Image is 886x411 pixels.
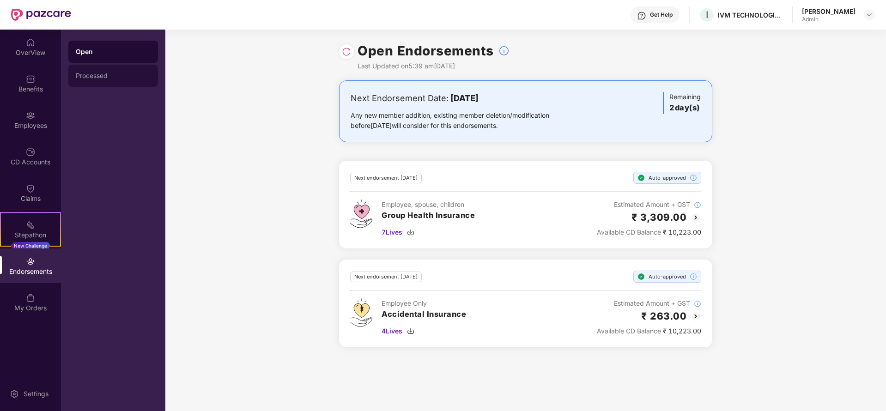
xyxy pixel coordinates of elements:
[498,45,510,56] img: svg+xml;base64,PHN2ZyBpZD0iSW5mb18tXzMyeDMyIiBkYXRhLW5hbWU9IkluZm8gLSAzMngzMiIgeG1sbnM9Imh0dHA6Ly...
[382,227,402,237] span: 7 Lives
[351,110,578,131] div: Any new member addition, existing member deletion/modification before [DATE] will consider for th...
[718,11,783,19] div: IVM TECHNOLOGIES LLP
[866,11,873,18] img: svg+xml;base64,PHN2ZyBpZD0iRHJvcGRvd24tMzJ4MzIiIHhtbG5zPSJodHRwOi8vd3d3LnczLm9yZy8yMDAwL3N2ZyIgd2...
[694,201,701,209] img: svg+xml;base64,PHN2ZyBpZD0iSW5mb18tXzMyeDMyIiBkYXRhLW5hbWU9IkluZm8gLSAzMngzMiIgeG1sbnM9Imh0dHA6Ly...
[802,7,856,16] div: [PERSON_NAME]
[10,389,19,399] img: svg+xml;base64,PHN2ZyBpZD0iU2V0dGluZy0yMHgyMCIgeG1sbnM9Imh0dHA6Ly93d3cudzMub3JnLzIwMDAvc3ZnIiB3aW...
[597,227,701,237] div: ₹ 10,223.00
[26,184,35,193] img: svg+xml;base64,PHN2ZyBpZD0iQ2xhaW0iIHhtbG5zPSJodHRwOi8vd3d3LnczLm9yZy8yMDAwL3N2ZyIgd2lkdGg9IjIwIi...
[26,147,35,157] img: svg+xml;base64,PHN2ZyBpZD0iQ0RfQWNjb3VudHMiIGRhdGEtbmFtZT0iQ0QgQWNjb3VudHMiIHhtbG5zPSJodHRwOi8vd3...
[694,300,701,308] img: svg+xml;base64,PHN2ZyBpZD0iSW5mb18tXzMyeDMyIiBkYXRhLW5hbWU9IkluZm8gLSAzMngzMiIgeG1sbnM9Imh0dHA6Ly...
[1,230,60,240] div: Stepathon
[690,273,697,280] img: svg+xml;base64,PHN2ZyBpZD0iSW5mb18tXzMyeDMyIiBkYXRhLW5hbWU9IkluZm8gLSAzMngzMiIgeG1sbnM9Imh0dHA6Ly...
[358,61,510,71] div: Last Updated on 5:39 am[DATE]
[641,308,686,324] h2: ₹ 263.00
[637,174,645,181] img: svg+xml;base64,PHN2ZyBpZD0iU3RlcC1Eb25lLTE2eDE2IiB4bWxucz0iaHR0cDovL3d3dy53My5vcmcvMjAwMC9zdmciIH...
[690,212,701,223] img: svg+xml;base64,PHN2ZyBpZD0iQmFjay0yMHgyMCIgeG1sbnM9Imh0dHA6Ly93d3cudzMub3JnLzIwMDAvc3ZnIiB3aWR0aD...
[633,271,701,283] div: Auto-approved
[11,242,50,249] div: New Challenge
[650,11,673,18] div: Get Help
[382,326,402,336] span: 4 Lives
[351,92,578,105] div: Next Endorsement Date:
[597,298,701,308] div: Estimated Amount + GST
[342,47,351,56] img: svg+xml;base64,PHN2ZyBpZD0iUmVsb2FkLTMyeDMyIiB4bWxucz0iaHR0cDovL3d3dy53My5vcmcvMjAwMC9zdmciIHdpZH...
[631,210,686,225] h2: ₹ 3,309.00
[358,41,494,61] h1: Open Endorsements
[597,199,701,210] div: Estimated Amount + GST
[706,9,708,20] span: I
[407,327,414,335] img: svg+xml;base64,PHN2ZyBpZD0iRG93bmxvYWQtMzJ4MzIiIHhtbG5zPSJodHRwOi8vd3d3LnczLm9yZy8yMDAwL3N2ZyIgd2...
[690,174,697,181] img: svg+xml;base64,PHN2ZyBpZD0iSW5mb18tXzMyeDMyIiBkYXRhLW5hbWU9IkluZm8gLSAzMngzMiIgeG1sbnM9Imh0dHA6Ly...
[663,92,701,114] div: Remaining
[597,327,661,335] span: Available CD Balance
[450,93,479,103] b: [DATE]
[597,228,661,236] span: Available CD Balance
[382,298,466,308] div: Employee Only
[669,102,701,114] h3: 2 day(s)
[21,389,51,399] div: Settings
[26,111,35,120] img: svg+xml;base64,PHN2ZyBpZD0iRW1wbG95ZWVzIiB4bWxucz0iaHR0cDovL3d3dy53My5vcmcvMjAwMC9zdmciIHdpZHRoPS...
[76,47,151,56] div: Open
[11,9,71,21] img: New Pazcare Logo
[76,72,151,79] div: Processed
[26,220,35,230] img: svg+xml;base64,PHN2ZyB4bWxucz0iaHR0cDovL3d3dy53My5vcmcvMjAwMC9zdmciIHdpZHRoPSIyMSIgaGVpZ2h0PSIyMC...
[802,16,856,23] div: Admin
[637,11,646,20] img: svg+xml;base64,PHN2ZyBpZD0iSGVscC0zMngzMiIgeG1sbnM9Imh0dHA6Ly93d3cudzMub3JnLzIwMDAvc3ZnIiB3aWR0aD...
[382,210,475,222] h3: Group Health Insurance
[382,199,475,210] div: Employee, spouse, children
[633,172,701,184] div: Auto-approved
[26,38,35,47] img: svg+xml;base64,PHN2ZyBpZD0iSG9tZSIgeG1sbnM9Imh0dHA6Ly93d3cudzMub3JnLzIwMDAvc3ZnIiB3aWR0aD0iMjAiIG...
[407,229,414,236] img: svg+xml;base64,PHN2ZyBpZD0iRG93bmxvYWQtMzJ4MzIiIHhtbG5zPSJodHRwOi8vd3d3LnczLm9yZy8yMDAwL3N2ZyIgd2...
[597,326,701,336] div: ₹ 10,223.00
[690,311,701,322] img: svg+xml;base64,PHN2ZyBpZD0iQmFjay0yMHgyMCIgeG1sbnM9Imh0dHA6Ly93d3cudzMub3JnLzIwMDAvc3ZnIiB3aWR0aD...
[350,272,422,282] div: Next endorsement [DATE]
[350,298,372,327] img: svg+xml;base64,PHN2ZyB4bWxucz0iaHR0cDovL3d3dy53My5vcmcvMjAwMC9zdmciIHdpZHRoPSI0OS4zMjEiIGhlaWdodD...
[26,293,35,302] img: svg+xml;base64,PHN2ZyBpZD0iTXlfT3JkZXJzIiBkYXRhLW5hbWU9Ik15IE9yZGVycyIgeG1sbnM9Imh0dHA6Ly93d3cudz...
[637,273,645,280] img: svg+xml;base64,PHN2ZyBpZD0iU3RlcC1Eb25lLTE2eDE2IiB4bWxucz0iaHR0cDovL3d3dy53My5vcmcvMjAwMC9zdmciIH...
[350,199,372,228] img: svg+xml;base64,PHN2ZyB4bWxucz0iaHR0cDovL3d3dy53My5vcmcvMjAwMC9zdmciIHdpZHRoPSI0Ny43MTQiIGhlaWdodD...
[382,308,466,320] h3: Accidental Insurance
[26,257,35,266] img: svg+xml;base64,PHN2ZyBpZD0iRW5kb3JzZW1lbnRzIiB4bWxucz0iaHR0cDovL3d3dy53My5vcmcvMjAwMC9zdmciIHdpZH...
[350,173,422,183] div: Next endorsement [DATE]
[26,74,35,84] img: svg+xml;base64,PHN2ZyBpZD0iQmVuZWZpdHMiIHhtbG5zPSJodHRwOi8vd3d3LnczLm9yZy8yMDAwL3N2ZyIgd2lkdGg9Ij...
